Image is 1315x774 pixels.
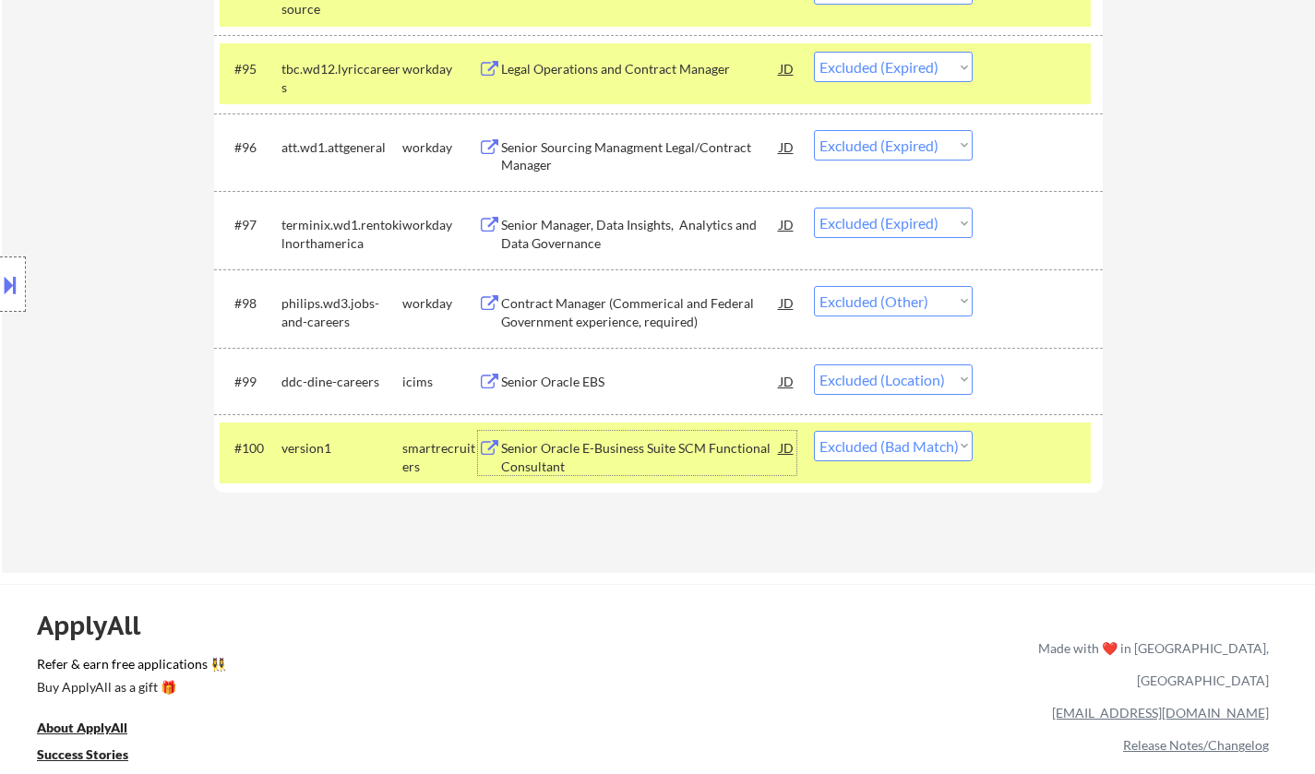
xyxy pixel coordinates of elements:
[234,60,267,78] div: #95
[1031,632,1269,697] div: Made with ❤️ in [GEOGRAPHIC_DATA], [GEOGRAPHIC_DATA]
[281,216,402,252] div: terminix.wd1.rentokilnorthamerica
[37,720,127,735] u: About ApplyAll
[501,60,780,78] div: Legal Operations and Contract Manager
[778,431,796,464] div: JD
[501,373,780,391] div: Senior Oracle EBS
[402,216,478,234] div: workday
[281,294,402,330] div: philips.wd3.jobs-and-careers
[37,658,652,677] a: Refer & earn free applications 👯‍♀️
[402,294,478,313] div: workday
[37,610,161,641] div: ApplyAll
[501,294,780,330] div: Contract Manager (Commerical and Federal Government experience, required)
[1052,705,1269,720] a: [EMAIL_ADDRESS][DOMAIN_NAME]
[778,130,796,163] div: JD
[37,746,128,762] u: Success Stories
[281,439,402,458] div: version1
[778,52,796,85] div: JD
[778,286,796,319] div: JD
[281,373,402,391] div: ddc-dine-careers
[281,60,402,96] div: tbc.wd12.lyriccareers
[37,677,221,700] a: Buy ApplyAll as a gift 🎁
[501,138,780,174] div: Senior Sourcing Managment Legal/Contract Manager
[402,373,478,391] div: icims
[37,744,153,768] a: Success Stories
[778,364,796,398] div: JD
[281,138,402,157] div: att.wd1.attgeneral
[37,681,221,694] div: Buy ApplyAll as a gift 🎁
[501,439,780,475] div: Senior Oracle E-Business Suite SCM Functional Consultant
[778,208,796,241] div: JD
[402,138,478,157] div: workday
[1123,737,1269,753] a: Release Notes/Changelog
[402,439,478,475] div: smartrecruiters
[37,718,153,741] a: About ApplyAll
[501,216,780,252] div: Senior Manager, Data Insights, Analytics and Data Governance
[402,60,478,78] div: workday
